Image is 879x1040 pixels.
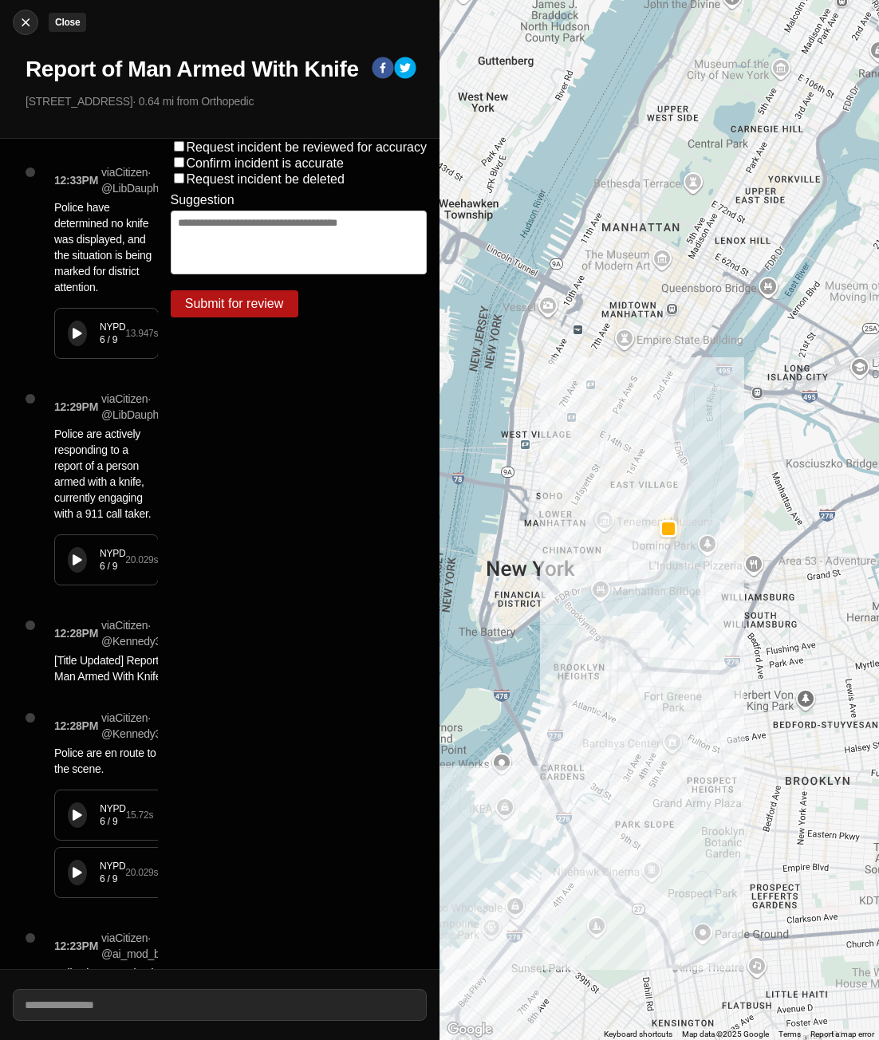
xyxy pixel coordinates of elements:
p: via Citizen · @ Kennedy313 [101,617,173,649]
div: 13.947 s [125,327,158,340]
img: Google [443,1019,496,1040]
p: [STREET_ADDRESS] · 0.64 mi from Orthopedic [26,93,427,109]
p: via Citizen · @ LibDauph [101,164,159,196]
div: 20.029 s [125,866,158,879]
p: via Citizen · @ Kennedy313 [101,710,173,742]
p: [Title Updated] Report of Man Armed With Knife [54,652,173,684]
div: NYPD 6 / 9 [100,802,125,828]
p: Police are en route to the scene. [54,745,173,777]
div: NYPD 6 / 9 [100,321,125,346]
p: Police are actively responding to a report of a person armed with a knife, currently engaging wit... [54,426,159,522]
button: Submit for review [171,290,298,317]
button: twitter [394,57,416,82]
img: cancel [18,14,34,30]
button: cancelClose [13,10,38,35]
p: via Citizen · @ ai_mod_bot [101,930,169,962]
span: Map data ©2025 Google [682,1030,769,1038]
small: Close [55,17,80,28]
p: 12:33PM [54,172,98,188]
a: Open this area in Google Maps (opens a new window) [443,1019,496,1040]
label: Confirm incident is accurate [187,156,344,170]
p: Police have received a report of a person armed with a knife. [54,965,169,1013]
h1: Report of Man Armed With Knife [26,55,359,84]
label: Request incident be reviewed for accuracy [187,140,428,154]
button: Keyboard shortcuts [604,1029,672,1040]
p: 12:28PM [54,625,98,641]
button: facebook [372,57,394,82]
div: 15.72 s [126,809,154,821]
div: NYPD 6 / 9 [100,547,125,573]
label: Suggestion [171,193,235,207]
p: 12:23PM [54,938,98,954]
p: Police have determined no knife was displayed, and the situation is being marked for district att... [54,199,159,295]
label: Request incident be deleted [187,172,345,186]
p: 12:28PM [54,718,98,734]
div: NYPD 6 / 9 [100,860,125,885]
a: Terms (opens in new tab) [778,1030,801,1038]
p: 12:29PM [54,399,98,415]
a: Report a map error [810,1030,874,1038]
p: via Citizen · @ LibDauph [101,391,159,423]
div: 20.029 s [125,553,158,566]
